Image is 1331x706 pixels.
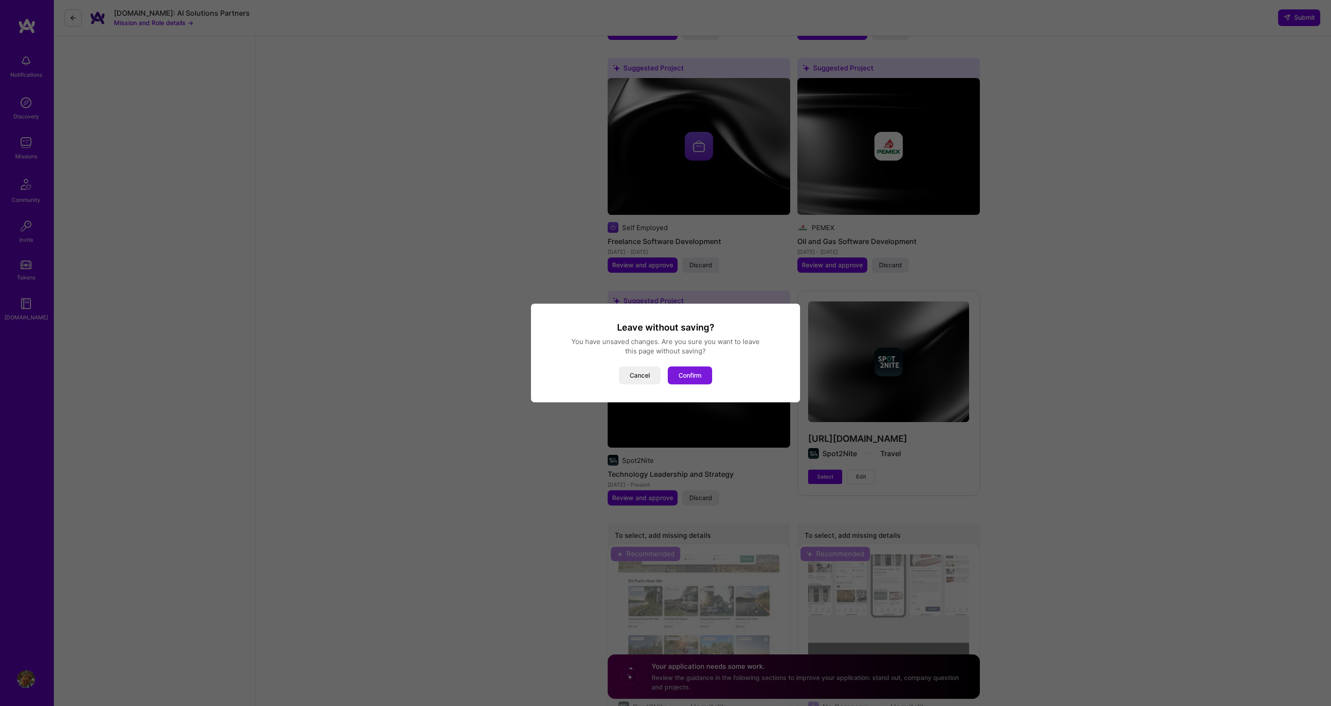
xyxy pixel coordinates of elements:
div: this page without saving? [542,346,789,356]
button: Confirm [668,366,712,384]
div: modal [531,304,800,402]
button: Cancel [619,366,661,384]
h3: Leave without saving? [542,322,789,333]
div: You have unsaved changes. Are you sure you want to leave [542,337,789,346]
